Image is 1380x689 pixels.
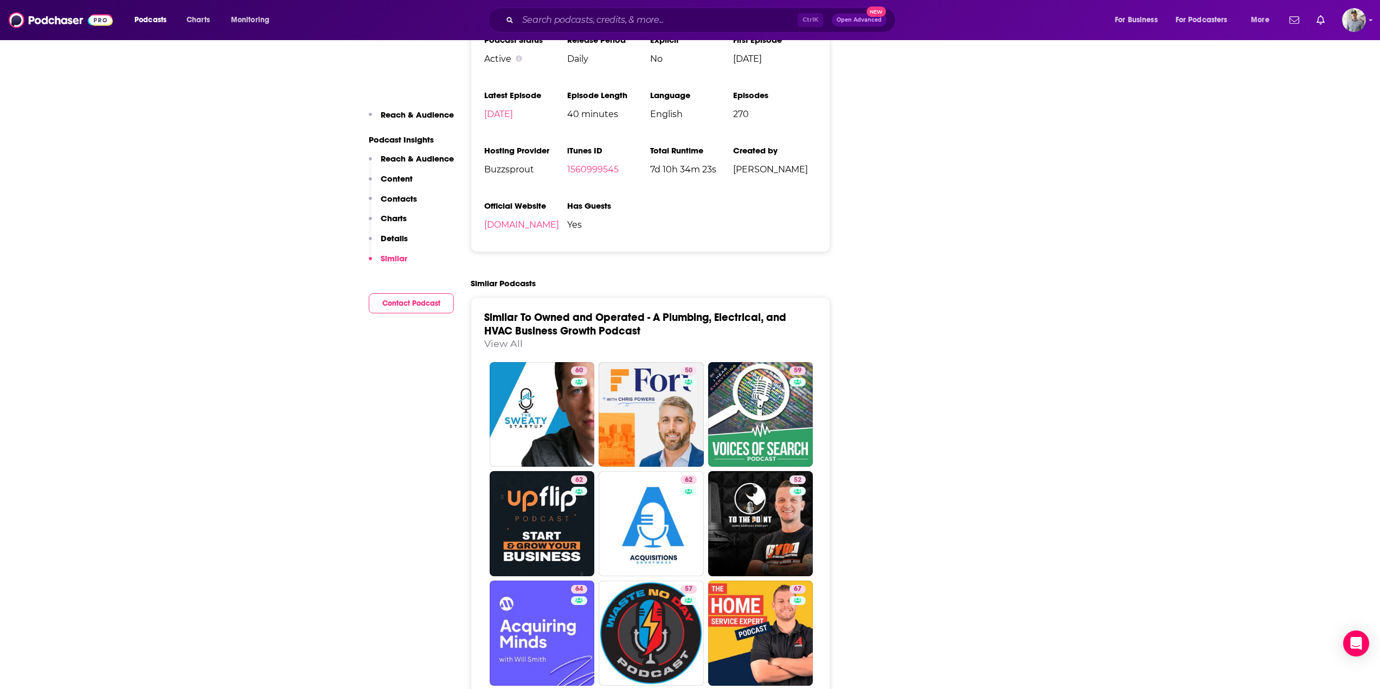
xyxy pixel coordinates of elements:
span: 62 [575,475,583,486]
a: [DOMAIN_NAME] [484,220,559,230]
span: Yes [567,220,650,230]
a: 57 [599,581,704,686]
span: 7d 10h 34m 23s [650,164,733,175]
span: 270 [733,109,816,119]
a: 52 [708,471,813,576]
a: Similar To Owned and Operated - A Plumbing, Electrical, and HVAC Business Growth Podcast [484,311,786,338]
p: Similar [381,253,407,263]
button: open menu [1107,11,1171,29]
div: Active [484,54,567,64]
div: Search podcasts, credits, & more... [498,8,906,33]
h3: Created by [733,145,816,156]
p: Contacts [381,194,417,204]
a: 1560999545 [567,164,619,175]
button: Show profile menu [1342,8,1366,32]
a: 59 [708,362,813,467]
button: Charts [369,213,407,233]
span: For Business [1115,12,1158,28]
p: Podcast Insights [369,134,454,145]
span: Logged in as JoshSBM [1342,8,1366,32]
a: 62 [571,475,587,484]
button: Reach & Audience [369,153,454,173]
span: Podcasts [134,12,166,28]
button: Details [369,233,408,253]
h3: Hosting Provider [484,145,567,156]
a: Charts [179,11,216,29]
span: Buzzsprout [484,164,567,175]
a: 57 [681,585,697,594]
p: Details [381,233,408,243]
span: Monitoring [231,12,269,28]
span: For Podcasters [1176,12,1228,28]
span: Open Advanced [837,17,882,23]
h3: Official Website [484,201,567,211]
span: More [1251,12,1269,28]
h3: Language [650,90,733,100]
a: 62 [681,475,697,484]
a: 50 [681,366,697,375]
a: 64 [490,581,595,686]
h3: Episode Length [567,90,650,100]
h2: Similar Podcasts [471,278,536,288]
a: 67 [790,585,806,594]
img: User Profile [1342,8,1366,32]
a: 59 [790,366,806,375]
span: 40 minutes [567,109,650,119]
span: 62 [685,475,692,486]
h3: Total Runtime [650,145,733,156]
h3: Latest Episode [484,90,567,100]
a: 62 [490,471,595,576]
a: [DATE] [484,109,513,119]
h3: iTunes ID [567,145,650,156]
img: Podchaser - Follow, Share and Rate Podcasts [9,10,113,30]
button: Content [369,173,413,194]
a: 50 [599,362,704,467]
a: 64 [571,585,587,594]
a: View All [484,338,523,349]
input: Search podcasts, credits, & more... [518,11,798,29]
span: New [866,7,886,17]
a: 67 [708,581,813,686]
button: Similar [369,253,407,273]
span: 52 [794,475,801,486]
button: Contact Podcast [369,293,454,313]
p: Reach & Audience [381,110,454,120]
span: 60 [575,365,583,376]
a: Show notifications dropdown [1285,11,1304,29]
button: open menu [223,11,284,29]
div: Open Intercom Messenger [1343,630,1369,656]
span: 50 [685,365,692,376]
button: open menu [127,11,181,29]
p: Charts [381,213,407,223]
span: 67 [794,584,801,595]
span: 59 [794,365,801,376]
p: Content [381,173,413,184]
a: 60 [490,362,595,467]
span: [PERSON_NAME] [733,164,816,175]
button: Open AdvancedNew [832,14,887,27]
span: [DATE] [733,54,816,64]
span: 64 [575,584,583,595]
a: 62 [599,471,704,576]
button: Reach & Audience [369,110,454,130]
button: Contacts [369,194,417,214]
a: 52 [790,475,806,484]
span: 57 [685,584,692,595]
span: No [650,54,733,64]
span: Charts [187,12,210,28]
button: open menu [1243,11,1283,29]
span: Ctrl K [798,13,823,27]
h3: Episodes [733,90,816,100]
button: open menu [1169,11,1243,29]
h3: Has Guests [567,201,650,211]
a: Show notifications dropdown [1312,11,1329,29]
span: Daily [567,54,650,64]
span: English [650,109,733,119]
a: 60 [571,366,587,375]
p: Reach & Audience [381,153,454,164]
